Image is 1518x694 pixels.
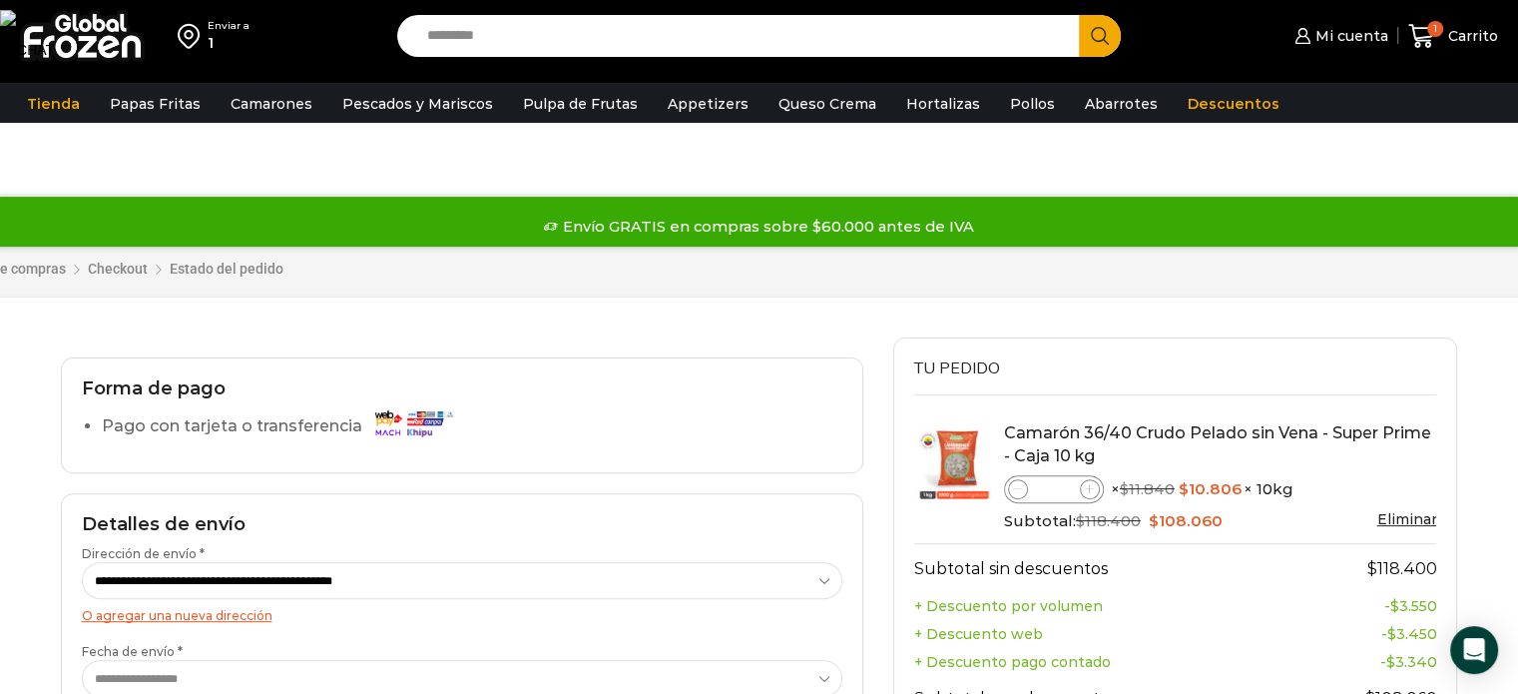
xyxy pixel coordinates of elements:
[1366,559,1376,578] span: $
[1178,85,1289,123] a: Descuentos
[1385,653,1394,671] span: $
[1120,479,1129,498] span: $
[82,545,842,599] label: Dirección de envío *
[1385,653,1436,671] bdi: 3.340
[82,378,842,400] h2: Forma de pago
[1004,423,1431,465] a: Camarón 36/40 Crudo Pelado sin Vena - Super Prime - Caja 10 kg
[100,85,211,123] a: Papas Fritas
[221,85,322,123] a: Camarones
[1149,511,1159,530] span: $
[1450,626,1498,674] div: Open Intercom Messenger
[82,514,842,536] h2: Detalles de envío
[1376,510,1436,528] a: Eliminar
[1179,479,1189,498] span: $
[1028,477,1080,501] input: Product quantity
[1389,597,1398,615] span: $
[1290,648,1437,676] td: -
[82,562,843,599] select: Dirección de envío *
[1179,479,1242,498] bdi: 10.806
[1000,85,1065,123] a: Pollos
[658,85,759,123] a: Appetizers
[1149,511,1223,530] bdi: 108.060
[513,85,648,123] a: Pulpa de Frutas
[768,85,886,123] a: Queso Crema
[1075,85,1168,123] a: Abarrotes
[1389,597,1436,615] bdi: 3.550
[1386,625,1436,643] bdi: 3.450
[17,85,90,123] a: Tienda
[1120,479,1175,498] bdi: 11.840
[896,85,990,123] a: Hortalizas
[1290,620,1437,648] td: -
[1004,475,1437,503] div: × × 10kg
[914,592,1290,620] th: + Descuento por volumen
[914,648,1290,676] th: + Descuento pago contado
[102,409,464,444] label: Pago con tarjeta o transferencia
[914,620,1290,648] th: + Descuento web
[368,405,458,440] img: Pago con tarjeta o transferencia
[1386,625,1395,643] span: $
[1004,510,1437,532] div: Subtotal:
[1366,559,1436,578] bdi: 118.400
[914,543,1290,592] th: Subtotal sin descuentos
[82,608,272,623] a: O agregar una nueva dirección
[1076,511,1085,530] span: $
[332,85,503,123] a: Pescados y Mariscos
[1290,592,1437,620] td: -
[1076,511,1141,530] bdi: 118.400
[914,357,1000,379] span: Tu pedido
